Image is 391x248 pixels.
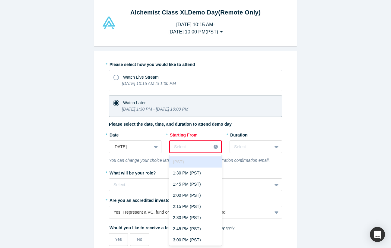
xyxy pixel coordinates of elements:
label: What will be your role? [109,168,282,176]
i: [DATE] 10:15 AM to 1:00 PM [122,81,176,86]
div: 2:45 PM (PST) [169,223,222,234]
label: Date [109,130,161,138]
label: Please select how you would like to attend [109,59,282,68]
span: No [137,237,142,242]
div: 3:00 PM (PST) [169,234,222,246]
label: Duration [230,130,282,138]
button: [DATE] 10:15 AM-[DATE] 10:00 PM(PST) [162,19,229,38]
strong: Alchemist Class XL Demo Day (Remote Only) [130,9,261,16]
img: Alchemist Vault Logo [102,17,116,29]
span: Watch Live Stream [123,75,159,80]
label: Are you an accredited investor? [109,195,282,204]
div: 2:00 PM (PST) [169,190,222,201]
div: 2:30 PM (PST) [169,212,222,223]
i: [DATE] 1:30 PM - [DATE] 10:00 PM [122,107,188,111]
div: (PST) [169,156,222,168]
div: 1:45 PM (PST) [169,179,222,190]
i: You can change your choice later using the link in your registration confirmation email. [109,158,270,163]
span: Yes [115,237,122,242]
label: Starting From [169,130,198,138]
div: 1:30 PM (PST) [169,168,222,179]
span: Watch Later [123,100,146,105]
div: Yes, I represent a VC, fund or family office that is accredited [113,209,268,215]
div: 2:15 PM (PST) [169,201,222,212]
label: Please select the date, time, and duration to attend demo day [109,121,232,127]
label: Would you like to receive a text reminder? [109,223,282,231]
